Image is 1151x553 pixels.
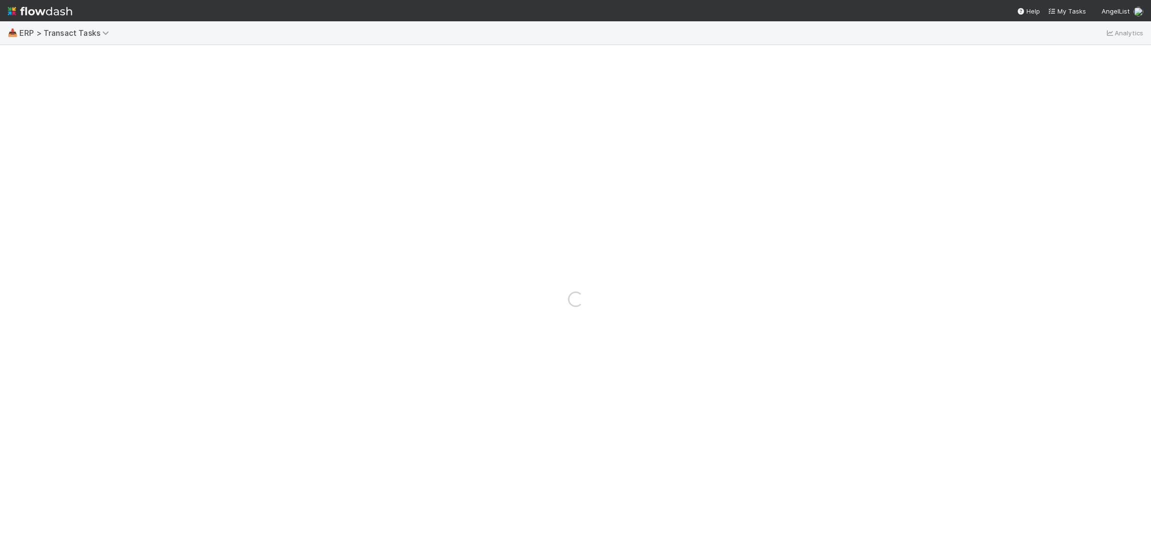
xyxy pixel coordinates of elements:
span: 📥 [8,29,17,37]
img: avatar_f5fedbe2-3a45-46b0-b9bb-d3935edf1c24.png [1134,7,1143,16]
img: logo-inverted-e16ddd16eac7371096b0.svg [8,3,72,19]
a: Analytics [1105,27,1143,39]
a: My Tasks [1048,6,1086,16]
span: ERP > Transact Tasks [19,28,114,38]
span: AngelList [1102,7,1130,15]
div: Help [1017,6,1040,16]
span: My Tasks [1048,7,1086,15]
